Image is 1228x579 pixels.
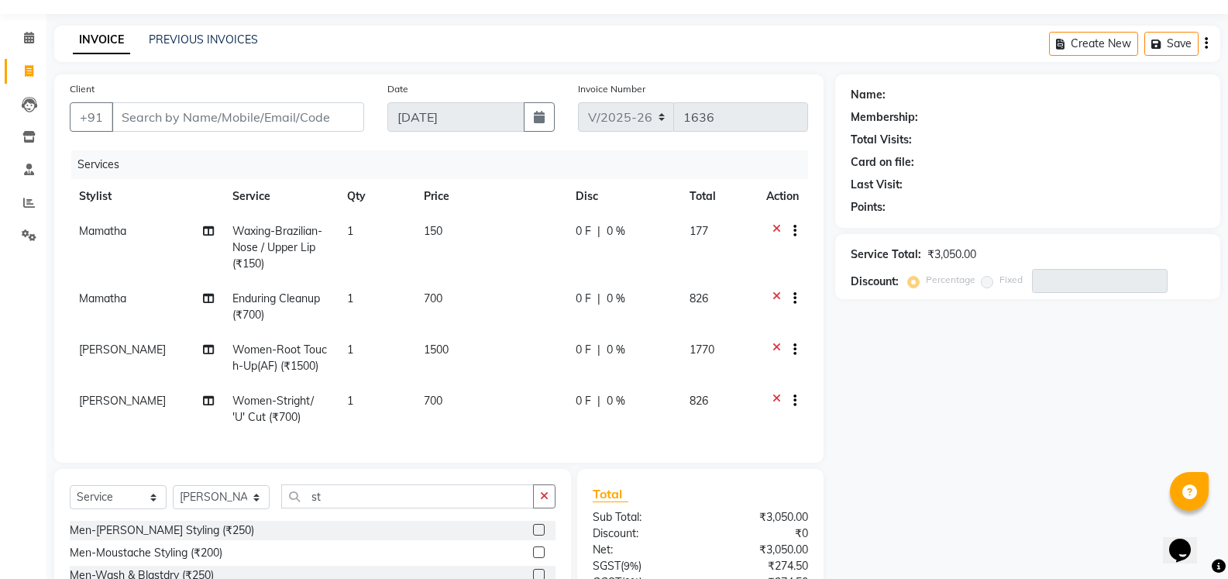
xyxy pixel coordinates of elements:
[566,179,681,214] th: Disc
[149,33,258,47] a: PREVIOUS INVOICES
[70,102,113,132] button: +91
[581,526,700,542] div: Discount:
[581,509,700,526] div: Sub Total:
[597,393,600,409] span: |
[232,343,327,373] span: Women-Root Touch-Up(AF) (₹1500)
[851,87,886,103] div: Name:
[700,558,820,574] div: ₹274.50
[1049,32,1138,56] button: Create New
[851,154,914,171] div: Card on file:
[1163,517,1213,563] iframe: chat widget
[578,82,645,96] label: Invoice Number
[999,273,1023,287] label: Fixed
[700,509,820,526] div: ₹3,050.00
[757,179,808,214] th: Action
[70,545,222,561] div: Men-Moustache Styling (₹200)
[112,102,364,132] input: Search by Name/Mobile/Email/Code
[581,542,700,558] div: Net:
[281,484,534,508] input: Search or Scan
[424,394,442,408] span: 700
[593,486,628,502] span: Total
[1144,32,1199,56] button: Save
[690,224,708,238] span: 177
[851,246,921,263] div: Service Total:
[73,26,130,54] a: INVOICE
[581,558,700,574] div: ( )
[607,223,625,240] span: 0 %
[71,150,820,179] div: Services
[597,342,600,358] span: |
[851,132,912,148] div: Total Visits:
[851,109,918,126] div: Membership:
[851,199,886,215] div: Points:
[232,394,314,424] span: Women-Stright/ 'U' Cut (₹700)
[927,246,976,263] div: ₹3,050.00
[593,559,621,573] span: SGST
[79,343,166,357] span: [PERSON_NAME]
[424,224,442,238] span: 150
[607,393,625,409] span: 0 %
[624,560,638,572] span: 9%
[700,526,820,542] div: ₹0
[347,224,353,238] span: 1
[414,179,566,214] th: Price
[347,394,353,408] span: 1
[576,223,591,240] span: 0 F
[347,291,353,305] span: 1
[232,291,320,322] span: Enduring Cleanup (₹700)
[607,291,625,307] span: 0 %
[597,223,600,240] span: |
[223,179,338,214] th: Service
[690,343,714,357] span: 1770
[338,179,414,214] th: Qty
[79,394,166,408] span: [PERSON_NAME]
[70,82,95,96] label: Client
[424,291,442,305] span: 700
[851,274,899,290] div: Discount:
[926,273,975,287] label: Percentage
[70,522,254,539] div: Men-[PERSON_NAME] Styling (₹250)
[851,177,903,193] div: Last Visit:
[424,343,449,357] span: 1500
[347,343,353,357] span: 1
[680,179,757,214] th: Total
[690,394,708,408] span: 826
[690,291,708,305] span: 826
[232,224,322,271] span: Waxing-Brazilian-Nose / Upper Lip (₹150)
[576,291,591,307] span: 0 F
[70,179,223,214] th: Stylist
[79,224,126,238] span: Mamatha
[597,291,600,307] span: |
[576,393,591,409] span: 0 F
[576,342,591,358] span: 0 F
[607,342,625,358] span: 0 %
[387,82,408,96] label: Date
[700,542,820,558] div: ₹3,050.00
[79,291,126,305] span: Mamatha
